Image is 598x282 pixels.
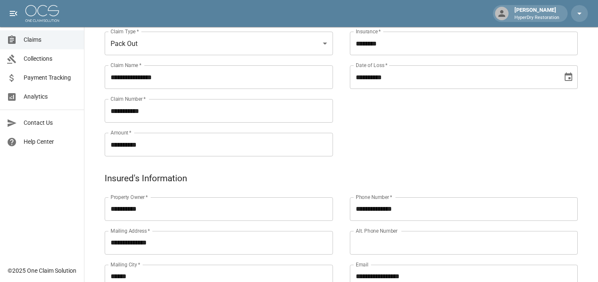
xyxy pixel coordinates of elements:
label: Claim Name [111,62,141,69]
label: Claim Type [111,28,139,35]
label: Mailing City [111,261,141,268]
button: open drawer [5,5,22,22]
div: © 2025 One Claim Solution [8,266,76,275]
label: Mailing Address [111,227,150,234]
label: Insurance [356,28,381,35]
div: Pack Out [105,32,333,55]
p: HyperDry Restoration [514,14,559,21]
span: Payment Tracking [24,73,77,82]
span: Analytics [24,92,77,101]
label: Amount [111,129,132,136]
label: Email [356,261,368,268]
span: Help Center [24,137,77,146]
label: Property Owner [111,193,148,201]
label: Claim Number [111,95,146,102]
span: Collections [24,54,77,63]
button: Choose date, selected date is Aug 7, 2025 [560,69,577,86]
div: [PERSON_NAME] [511,6,563,21]
span: Contact Us [24,118,77,127]
label: Alt. Phone Number [356,227,398,234]
span: Claims [24,35,77,44]
img: ocs-logo-white-transparent.png [25,5,59,22]
label: Date of Loss [356,62,387,69]
label: Phone Number [356,193,392,201]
